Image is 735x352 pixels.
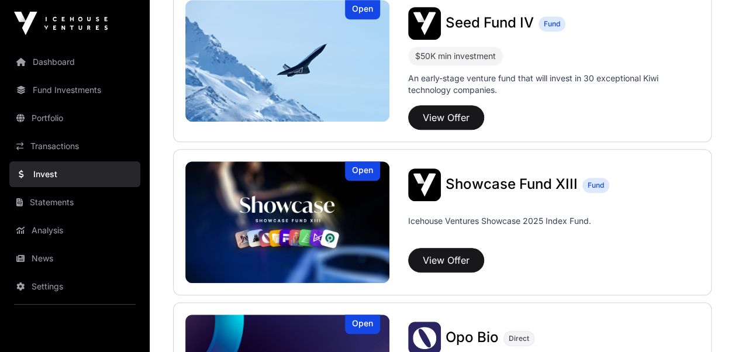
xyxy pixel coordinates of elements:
a: Statements [9,189,140,215]
img: Showcase Fund XIII [408,168,441,201]
a: Transactions [9,133,140,159]
a: Showcase Fund XIIIOpen [185,161,389,283]
a: News [9,246,140,271]
span: Seed Fund IV [446,14,534,31]
span: Fund [588,181,604,190]
a: Opo Bio [446,330,499,346]
a: Portfolio [9,105,140,131]
a: Seed Fund IV [446,16,534,31]
a: Showcase Fund XIII [446,177,578,192]
a: Analysis [9,218,140,243]
p: An early-stage venture fund that will invest in 30 exceptional Kiwi technology companies. [408,73,699,96]
span: Fund [544,19,560,29]
img: Seed Fund IV [408,7,441,40]
div: $50K min investment [408,47,503,65]
a: Fund Investments [9,77,140,103]
iframe: Chat Widget [677,296,735,352]
button: View Offer [408,105,484,130]
div: $50K min investment [415,49,496,63]
a: Invest [9,161,140,187]
img: Showcase Fund XIII [185,161,389,283]
div: Open [345,161,380,181]
span: Showcase Fund XIII [446,175,578,192]
button: View Offer [408,248,484,272]
img: Icehouse Ventures Logo [14,12,108,35]
div: Open [345,315,380,334]
a: Dashboard [9,49,140,75]
p: Icehouse Ventures Showcase 2025 Index Fund. [408,215,591,227]
span: Opo Bio [446,329,499,346]
a: Settings [9,274,140,299]
span: Direct [509,334,529,343]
